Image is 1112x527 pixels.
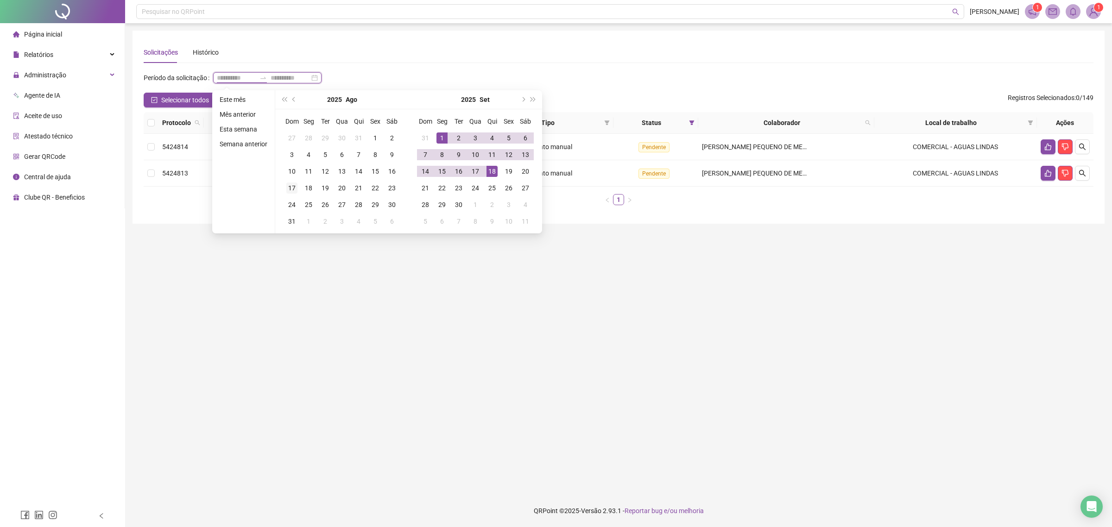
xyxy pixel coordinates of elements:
[284,113,300,130] th: Dom
[162,169,188,177] span: 5424813
[420,166,431,177] div: 14
[1079,143,1086,151] span: search
[1079,169,1086,177] span: search
[13,113,19,119] span: audit
[161,95,209,105] span: Selecionar todos
[702,118,861,128] span: Colaborador
[420,132,431,144] div: 31
[417,113,434,130] th: Dom
[350,213,367,230] td: 2025-09-04
[417,180,434,196] td: 2025-09-21
[286,132,297,144] div: 27
[450,180,467,196] td: 2025-09-23
[874,160,1037,187] td: COMERCIAL - AGUAS LINDAS
[334,213,350,230] td: 2025-09-03
[320,216,331,227] div: 2
[624,194,635,205] li: Próxima página
[624,194,635,205] button: right
[450,146,467,163] td: 2025-09-09
[1026,116,1035,130] span: filter
[581,507,601,514] span: Versão
[303,199,314,210] div: 25
[24,132,73,140] span: Atestado técnico
[350,163,367,180] td: 2025-08-14
[520,216,531,227] div: 11
[470,132,481,144] div: 3
[353,132,364,144] div: 31
[1028,7,1036,16] span: notification
[386,132,398,144] div: 2
[484,213,500,230] td: 2025-10-09
[434,196,450,213] td: 2025-09-29
[453,199,464,210] div: 30
[1061,169,1069,177] span: dislike
[520,132,531,144] div: 6
[20,510,30,520] span: facebook
[259,74,267,82] span: swap-right
[531,169,572,177] span: Ponto manual
[286,199,297,210] div: 24
[952,8,959,15] span: search
[467,163,484,180] td: 2025-09-17
[1061,143,1069,151] span: dislike
[453,216,464,227] div: 7
[327,90,342,109] button: year panel
[617,118,686,128] span: Status
[638,142,670,152] span: Pendente
[453,182,464,194] div: 23
[353,149,364,160] div: 7
[1069,7,1077,16] span: bell
[303,216,314,227] div: 1
[461,90,476,109] button: year panel
[517,146,534,163] td: 2025-09-13
[216,94,271,105] li: Este mês
[500,196,517,213] td: 2025-10-03
[503,166,514,177] div: 19
[367,146,384,163] td: 2025-08-08
[484,196,500,213] td: 2025-10-02
[434,163,450,180] td: 2025-09-15
[434,180,450,196] td: 2025-09-22
[300,180,317,196] td: 2025-08-18
[13,194,19,201] span: gift
[450,163,467,180] td: 2025-09-16
[517,196,534,213] td: 2025-10-04
[1028,120,1033,125] span: filter
[503,182,514,194] div: 26
[417,163,434,180] td: 2025-09-14
[284,146,300,163] td: 2025-08-03
[484,146,500,163] td: 2025-09-11
[125,495,1112,527] footer: QRPoint © 2025 - 2.93.1 -
[353,166,364,177] div: 14
[353,182,364,194] div: 21
[434,146,450,163] td: 2025-09-08
[420,149,431,160] div: 7
[300,146,317,163] td: 2025-08-04
[320,199,331,210] div: 26
[517,163,534,180] td: 2025-09-20
[484,130,500,146] td: 2025-09-04
[434,130,450,146] td: 2025-09-01
[517,113,534,130] th: Sáb
[317,146,334,163] td: 2025-08-05
[346,90,357,109] button: month panel
[470,216,481,227] div: 8
[602,116,612,130] span: filter
[1080,496,1103,518] div: Open Intercom Messenger
[300,196,317,213] td: 2025-08-25
[350,130,367,146] td: 2025-07-31
[434,213,450,230] td: 2025-10-06
[334,180,350,196] td: 2025-08-20
[517,180,534,196] td: 2025-09-27
[386,199,398,210] div: 30
[317,130,334,146] td: 2025-07-29
[1049,7,1057,16] span: mail
[467,196,484,213] td: 2025-10-01
[480,90,490,109] button: month panel
[520,166,531,177] div: 20
[13,72,19,78] span: lock
[195,120,200,125] span: search
[286,149,297,160] div: 3
[386,216,398,227] div: 6
[484,113,500,130] th: Qui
